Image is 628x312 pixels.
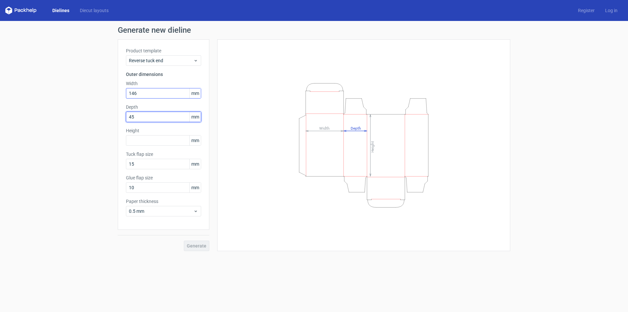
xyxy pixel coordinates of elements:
tspan: Height [370,141,375,152]
label: Tuck flap size [126,151,201,157]
span: mm [189,183,201,193]
a: Dielines [47,7,75,14]
tspan: Width [319,126,330,130]
label: Product template [126,47,201,54]
span: mm [189,159,201,169]
span: mm [189,88,201,98]
h1: Generate new dieline [118,26,510,34]
a: Log in [600,7,623,14]
a: Diecut layouts [75,7,114,14]
label: Glue flap size [126,174,201,181]
a: Register [573,7,600,14]
label: Width [126,80,201,87]
span: mm [189,112,201,122]
span: 0.5 mm [129,208,193,214]
span: mm [189,136,201,145]
tspan: Depth [351,126,361,130]
label: Height [126,127,201,134]
label: Paper thickness [126,198,201,205]
label: Depth [126,104,201,110]
h3: Outer dimensions [126,71,201,78]
span: Reverse tuck end [129,57,193,64]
